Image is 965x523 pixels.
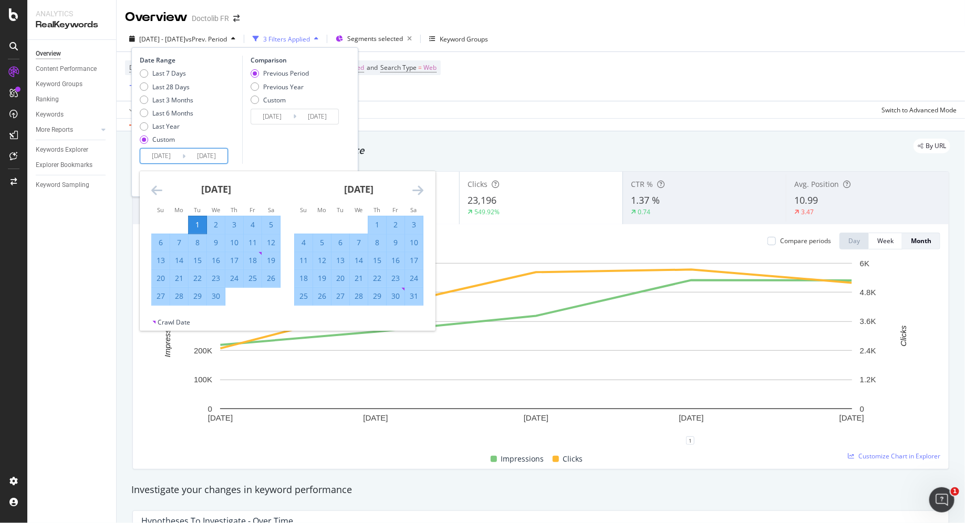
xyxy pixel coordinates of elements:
[36,94,109,105] a: Ranking
[860,375,876,384] text: 1.2K
[860,288,876,297] text: 4.8K
[387,234,405,252] td: Selected. Friday, May 9, 2025
[251,56,342,65] div: Comparison
[331,30,416,47] button: Segments selected
[140,109,193,118] div: Last 6 Months
[794,194,818,206] span: 10.99
[207,219,225,230] div: 2
[501,453,544,465] span: Impressions
[250,206,255,214] small: Fr
[174,206,183,214] small: Mo
[263,96,286,104] div: Custom
[36,180,89,191] div: Keyword Sampling
[140,56,240,65] div: Date Range
[405,237,423,248] div: 10
[387,255,404,266] div: 16
[192,13,229,24] div: Doctolib FR
[225,237,243,248] div: 10
[244,216,262,234] td: Selected. Friday, April 4, 2025
[860,346,876,355] text: 2.4K
[331,291,349,301] div: 27
[140,135,193,144] div: Custom
[36,64,109,75] a: Content Performance
[244,237,262,248] div: 11
[911,236,931,245] div: Month
[848,236,860,245] div: Day
[262,237,280,248] div: 12
[163,315,172,357] text: Impressions
[207,216,225,234] td: Selected. Wednesday, April 2, 2025
[295,269,313,287] td: Selected. Sunday, May 18, 2025
[263,82,304,91] div: Previous Year
[468,194,496,206] span: 23,196
[140,171,435,318] div: Calendar
[131,483,950,497] div: Investigate your changes in keyword performance
[152,269,170,287] td: Selected. Sunday, April 20, 2025
[251,82,309,91] div: Previous Year
[189,269,207,287] td: Selected. Tuesday, April 22, 2025
[189,219,206,230] div: 1
[877,101,957,118] button: Switch to Advanced Mode
[387,273,404,284] div: 23
[36,48,61,59] div: Overview
[405,234,423,252] td: Selected. Saturday, May 10, 2025
[225,269,244,287] td: Selected. Thursday, April 24, 2025
[170,234,189,252] td: Selected. Monday, April 7, 2025
[368,216,387,234] td: Selected. Thursday, May 1, 2025
[189,255,206,266] div: 15
[36,144,109,155] a: Keywords Explorer
[313,291,331,301] div: 26
[295,287,313,305] td: Selected. Sunday, May 25, 2025
[331,269,350,287] td: Selected. Tuesday, May 20, 2025
[207,252,225,269] td: Selected. Wednesday, April 16, 2025
[207,255,225,266] div: 16
[899,325,908,346] text: Clicks
[207,273,225,284] div: 23
[170,273,188,284] div: 21
[185,35,227,44] span: vs Prev. Period
[350,291,368,301] div: 28
[368,273,386,284] div: 22
[295,273,313,284] div: 18
[194,206,201,214] small: Tu
[392,206,398,214] small: Fr
[244,234,262,252] td: Selected. Friday, April 11, 2025
[331,273,349,284] div: 20
[152,122,180,131] div: Last Year
[225,255,243,266] div: 17
[152,287,170,305] td: Selected. Sunday, April 27, 2025
[36,19,108,31] div: RealKeywords
[244,255,262,266] div: 18
[295,252,313,269] td: Selected. Sunday, May 11, 2025
[405,287,423,305] td: Selected. Saturday, May 31, 2025
[337,206,344,214] small: Tu
[368,291,386,301] div: 29
[36,109,109,120] a: Keywords
[207,237,225,248] div: 9
[405,269,423,287] td: Selected. Saturday, May 24, 2025
[268,206,274,214] small: Sa
[170,255,188,266] div: 14
[331,255,349,266] div: 13
[36,180,109,191] a: Keyword Sampling
[295,234,313,252] td: Selected. Sunday, May 4, 2025
[170,237,188,248] div: 7
[36,124,73,135] div: More Reports
[387,291,404,301] div: 30
[225,216,244,234] td: Selected. Thursday, April 3, 2025
[140,96,193,104] div: Last 3 Months
[405,255,423,266] div: 17
[262,234,281,252] td: Selected. Saturday, April 12, 2025
[344,183,374,195] strong: [DATE]
[295,255,313,266] div: 11
[295,237,313,248] div: 4
[350,237,368,248] div: 7
[36,48,109,59] a: Overview
[231,206,237,214] small: Th
[248,30,323,47] button: 3 Filters Applied
[125,8,188,26] div: Overview
[244,273,262,284] div: 25
[300,206,307,214] small: Su
[208,404,212,413] text: 0
[902,233,940,249] button: Month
